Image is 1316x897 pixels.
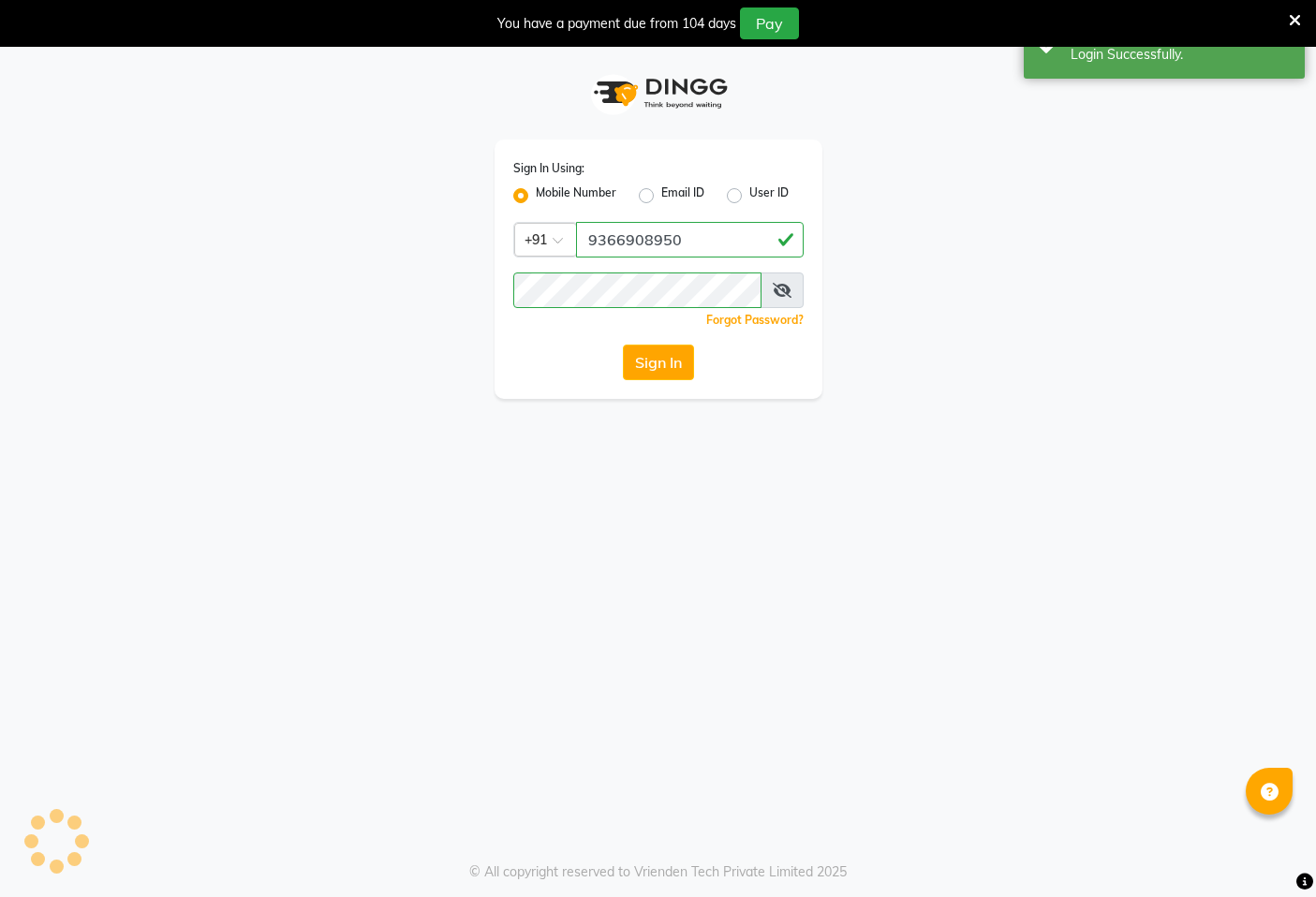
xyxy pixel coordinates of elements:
[623,345,694,380] button: Sign In
[1071,45,1291,65] div: Login Successfully.
[661,184,704,207] label: Email ID
[536,184,616,207] label: Mobile Number
[584,66,733,121] img: logo1.svg
[1237,822,1297,878] iframe: chat widget
[513,272,762,308] input: Username
[740,7,799,39] button: Pay
[576,222,804,257] input: Username
[513,160,584,177] label: Sign In Using:
[706,313,804,327] a: Forgot Password?
[497,14,736,34] div: You have a payment due from 104 days
[749,184,789,207] label: User ID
